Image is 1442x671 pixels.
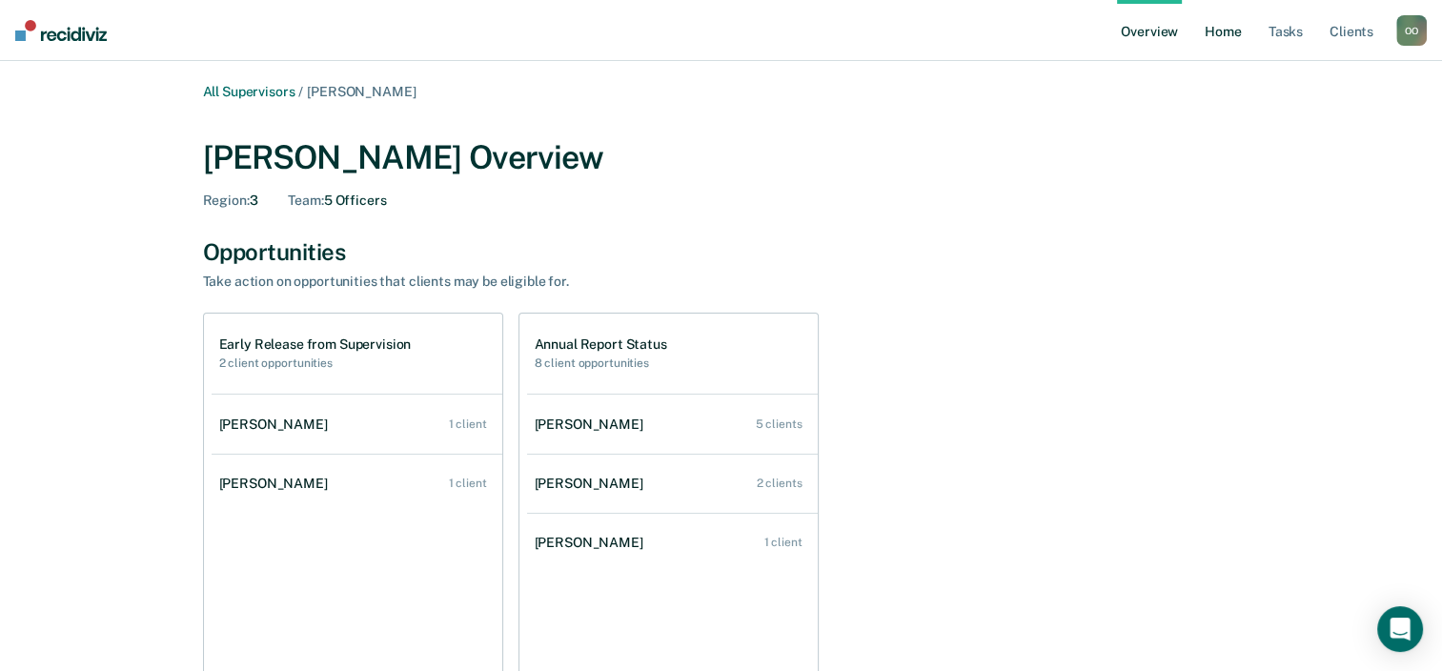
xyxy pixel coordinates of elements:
[448,477,486,490] div: 1 client
[535,417,651,433] div: [PERSON_NAME]
[203,193,258,209] div: 3
[756,417,802,431] div: 5 clients
[212,397,502,452] a: [PERSON_NAME] 1 client
[219,356,412,370] h2: 2 client opportunities
[294,84,307,99] span: /
[219,417,335,433] div: [PERSON_NAME]
[288,193,386,209] div: 5 Officers
[527,516,818,570] a: [PERSON_NAME] 1 client
[288,193,323,208] span: Team :
[307,84,416,99] span: [PERSON_NAME]
[203,274,870,290] div: Take action on opportunities that clients may be eligible for.
[219,336,412,353] h1: Early Release from Supervision
[203,193,250,208] span: Region :
[15,20,107,41] img: Recidiviz
[535,336,667,353] h1: Annual Report Status
[203,238,1240,266] div: Opportunities
[1396,15,1427,46] div: O O
[535,535,651,551] div: [PERSON_NAME]
[212,457,502,511] a: [PERSON_NAME] 1 client
[527,457,818,511] a: [PERSON_NAME] 2 clients
[1377,606,1423,652] div: Open Intercom Messenger
[763,536,802,549] div: 1 client
[757,477,802,490] div: 2 clients
[527,397,818,452] a: [PERSON_NAME] 5 clients
[535,476,651,492] div: [PERSON_NAME]
[448,417,486,431] div: 1 client
[203,84,295,99] a: All Supervisors
[535,356,667,370] h2: 8 client opportunities
[219,476,335,492] div: [PERSON_NAME]
[203,138,1240,177] div: [PERSON_NAME] Overview
[1396,15,1427,46] button: OO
